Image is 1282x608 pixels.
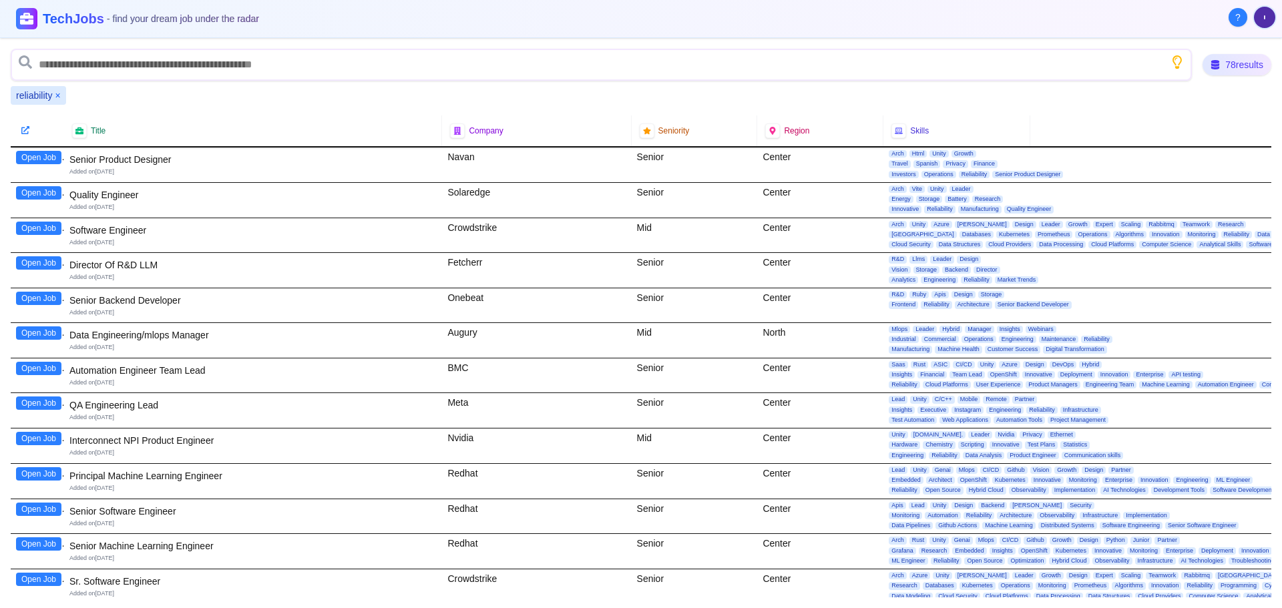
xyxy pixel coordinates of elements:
[992,171,1063,178] span: Senior Product Designer
[1139,241,1194,248] span: Computer Science
[966,487,1006,494] span: Hybrid Cloud
[951,406,984,414] span: Instagram
[889,160,911,168] span: Travel
[1037,512,1077,519] span: Observability
[889,326,910,333] span: Mlops
[951,150,976,158] span: Growth
[1210,487,1276,494] span: Software Development
[16,432,61,445] button: Open Job
[69,539,437,553] div: Senior Machine Learning Engineer
[1043,346,1107,353] span: Digital Transformation
[968,431,992,438] span: Leader
[16,222,61,235] button: Open Job
[916,196,943,203] span: Storage
[1104,537,1128,544] span: Python
[919,547,950,555] span: Research
[923,441,955,448] span: Chemistry
[997,326,1023,333] span: Insights
[889,467,907,474] span: Lead
[1229,8,1247,27] button: About Techjobs
[1102,477,1135,484] span: Enterprise
[757,393,883,428] div: Center
[1168,371,1203,378] span: API testing
[932,467,953,474] span: Genai
[757,428,883,463] div: Center
[1165,522,1239,529] span: Senior Software Engineer
[925,512,961,519] span: Automation
[974,266,1000,274] span: Director
[784,125,809,136] span: Region
[1100,522,1162,529] span: Software Engineering
[929,452,960,459] span: Reliability
[955,221,1010,228] span: [PERSON_NAME]
[69,294,437,307] div: Senior Backend Developer
[1214,477,1253,484] span: ML Engineer
[889,241,933,248] span: Cloud Security
[909,221,929,228] span: Unity
[909,502,927,509] span: Lead
[69,238,437,247] div: Added on [DATE]
[951,537,973,544] span: Genai
[942,266,971,274] span: Backend
[889,452,926,459] span: Engineering
[442,253,631,288] div: Fetcherr
[107,13,259,24] span: - find your dream job under the radar
[69,505,437,518] div: Senior Software Engineer
[1009,487,1049,494] span: Observability
[889,266,910,274] span: Vision
[1000,537,1022,544] span: CI/CD
[958,206,1002,213] span: Manufacturing
[931,361,950,368] span: ASIC
[964,512,995,519] span: Reliability
[69,519,437,528] div: Added on [DATE]
[757,218,883,253] div: Center
[909,256,927,263] span: Llms
[929,150,949,158] span: Unity
[994,416,1045,424] span: Automation Tools
[1151,487,1207,494] span: Development Tools
[757,323,883,358] div: North
[921,171,956,178] span: Operations
[632,499,758,534] div: Senior
[889,537,907,544] span: Arch
[442,147,631,182] div: Navan
[16,396,61,410] button: Open Job
[935,522,980,529] span: Github Actions
[926,477,955,484] span: Architect
[951,502,976,509] span: Design
[442,393,631,428] div: Meta
[69,258,437,272] div: Director Of R&D LLM
[1138,477,1171,484] span: Innovation
[1098,371,1131,378] span: Innovation
[1024,537,1047,544] span: Github
[69,203,437,212] div: Added on [DATE]
[1093,221,1116,228] span: Expert
[91,125,105,136] span: Title
[889,346,932,353] span: Manufacturing
[958,441,987,448] span: Scripting
[972,196,1004,203] span: Research
[978,291,1005,298] span: Storage
[936,241,984,248] span: Data Structures
[889,512,922,519] span: Monitoring
[69,308,437,317] div: Added on [DATE]
[1235,11,1241,24] span: ?
[995,276,1039,284] span: Market Trends
[1048,431,1076,438] span: Ethernet
[1080,512,1120,519] span: Infrastructure
[921,301,952,308] span: Reliability
[929,537,949,544] span: Unity
[889,381,920,388] span: Reliability
[1215,221,1247,228] span: Research
[1023,361,1047,368] span: Design
[69,153,437,166] div: Senior Product Designer
[961,336,996,343] span: Operations
[917,406,949,414] span: Executive
[632,323,758,358] div: Mid
[1185,231,1219,238] span: Monitoring
[976,537,997,544] span: Mlops
[913,326,937,333] span: Leader
[1025,441,1058,448] span: Test Plans
[910,125,929,136] span: Skills
[889,336,919,343] span: Industrial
